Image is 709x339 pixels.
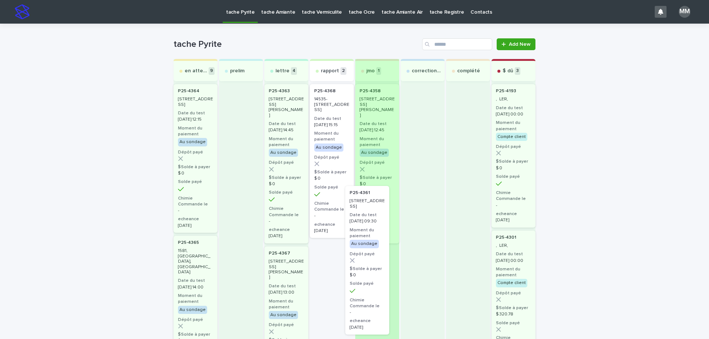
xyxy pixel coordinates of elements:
a: Add New [497,38,535,50]
span: Add New [509,42,531,47]
p: 2 [340,67,346,75]
h1: tache Pyrite [174,39,419,50]
input: Search [422,38,492,50]
div: MM [679,6,691,18]
img: stacker-logo-s-only.png [15,4,30,19]
p: rapport [321,68,339,74]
